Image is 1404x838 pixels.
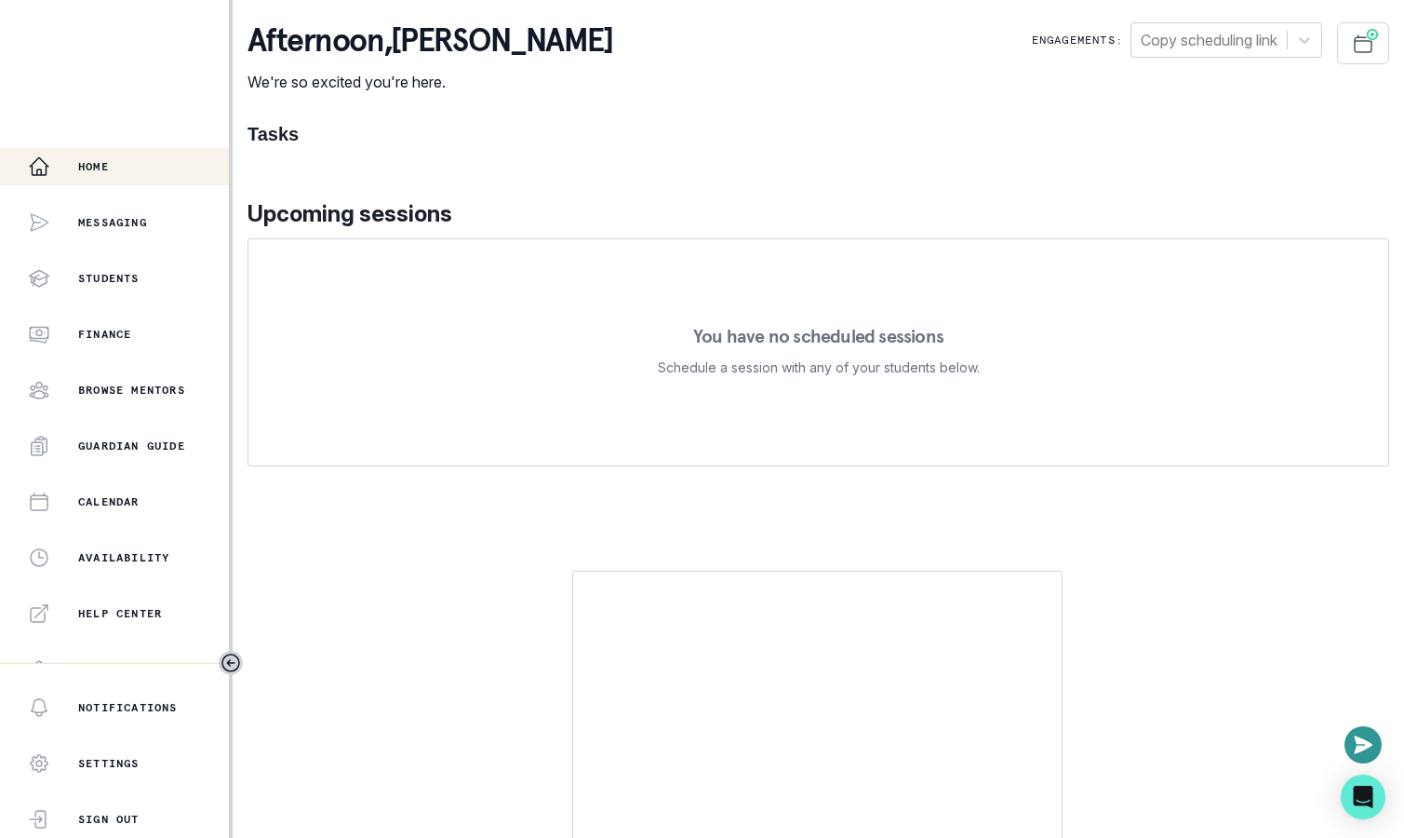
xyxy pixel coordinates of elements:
p: Finance [78,327,131,342]
p: Curriculum Library [78,662,216,677]
button: Open or close messaging widget [1344,726,1382,764]
button: Toggle sidebar [219,651,243,675]
p: Schedule a session with any of your students below. [658,357,980,379]
p: Students [78,271,140,286]
h1: Tasks [247,123,1389,145]
p: You have no scheduled sessions [693,327,943,345]
p: Engagements: [1032,33,1123,47]
p: Messaging [78,215,147,230]
p: Help Center [78,606,162,621]
div: Open Intercom Messenger [1341,775,1385,819]
p: Sign Out [78,812,140,827]
p: Notifications [78,700,178,715]
p: We're so excited you're here. [247,71,613,93]
p: afternoon , [PERSON_NAME] [247,22,613,60]
p: Settings [78,756,140,771]
p: Calendar [78,494,140,509]
button: Schedule Sessions [1337,22,1389,64]
p: Availability [78,550,169,565]
p: Upcoming sessions [247,197,1389,231]
p: Guardian Guide [78,439,185,453]
p: Home [78,159,109,174]
p: Browse Mentors [78,383,185,398]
